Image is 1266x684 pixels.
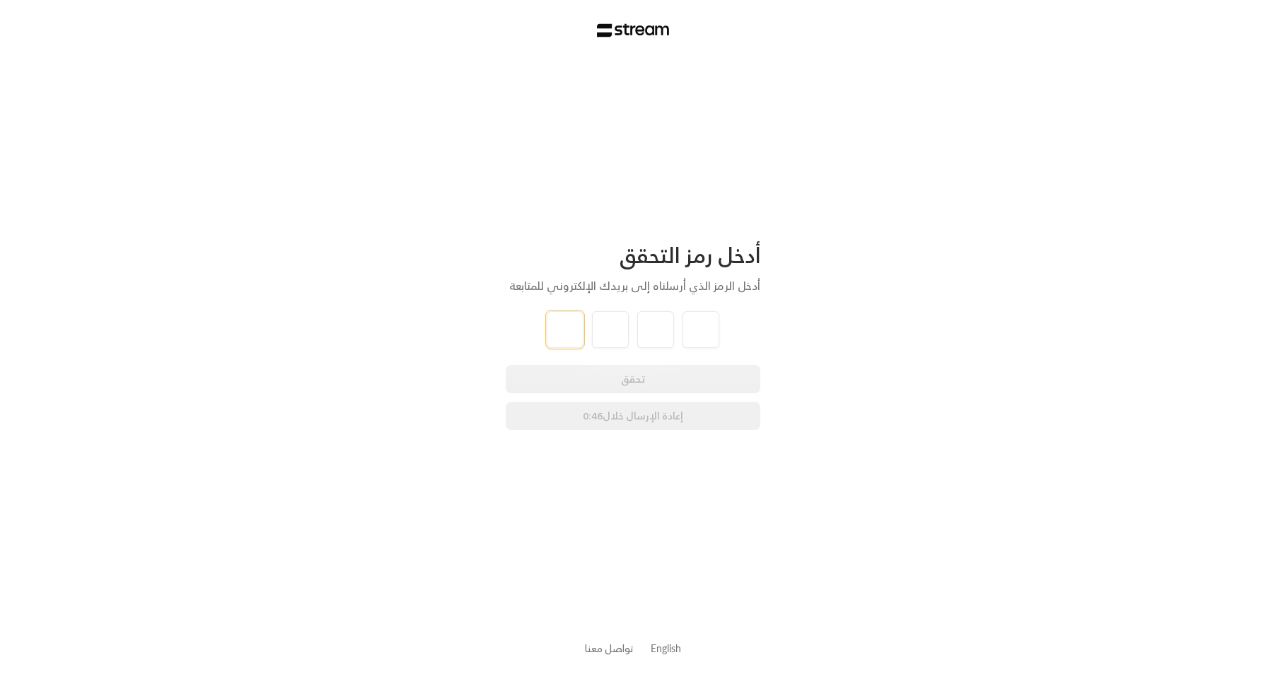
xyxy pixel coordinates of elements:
[585,641,634,656] button: تواصل معنا
[506,277,760,294] div: أدخل الرمز الذي أرسلناه إلى بريدك الإلكتروني للمتابعة
[506,242,760,269] div: أدخل رمز التحقق
[585,639,634,657] a: تواصل معنا
[597,23,670,37] img: Stream Logo
[651,635,681,661] a: English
